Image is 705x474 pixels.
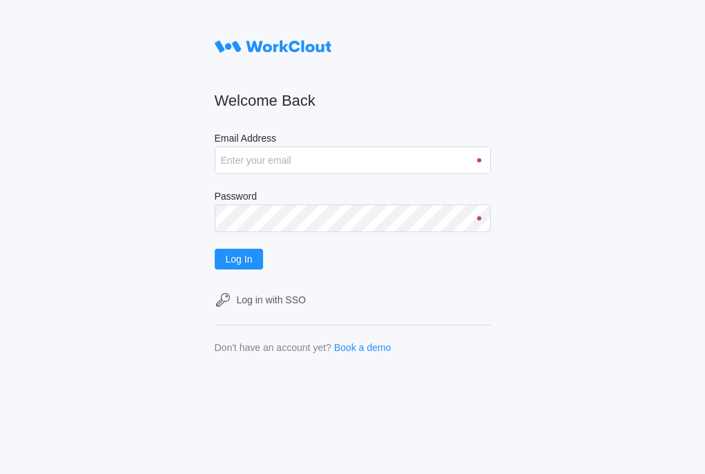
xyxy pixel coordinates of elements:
[215,191,491,205] label: Password
[215,133,491,146] label: Email Address
[215,146,491,174] input: Enter your email
[226,254,253,264] span: Log In
[215,342,331,353] div: Don't have an account yet?
[237,294,306,305] div: Log in with SSO
[334,342,392,353] a: Book a demo
[215,249,264,269] button: Log In
[215,91,491,111] h2: Welcome Back
[215,292,491,308] a: Log in with SSO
